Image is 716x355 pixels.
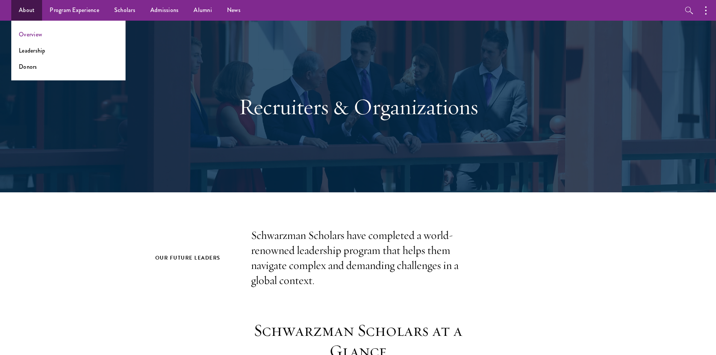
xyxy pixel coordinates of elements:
p: Schwarzman Scholars have completed a world-renowned leadership program that helps them navigate c... [251,228,465,288]
a: Leadership [19,46,45,55]
a: Donors [19,62,37,71]
h1: Recruiters & Organizations [229,93,488,120]
h2: Our Future Leaders [155,253,236,263]
a: Overview [19,30,42,39]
